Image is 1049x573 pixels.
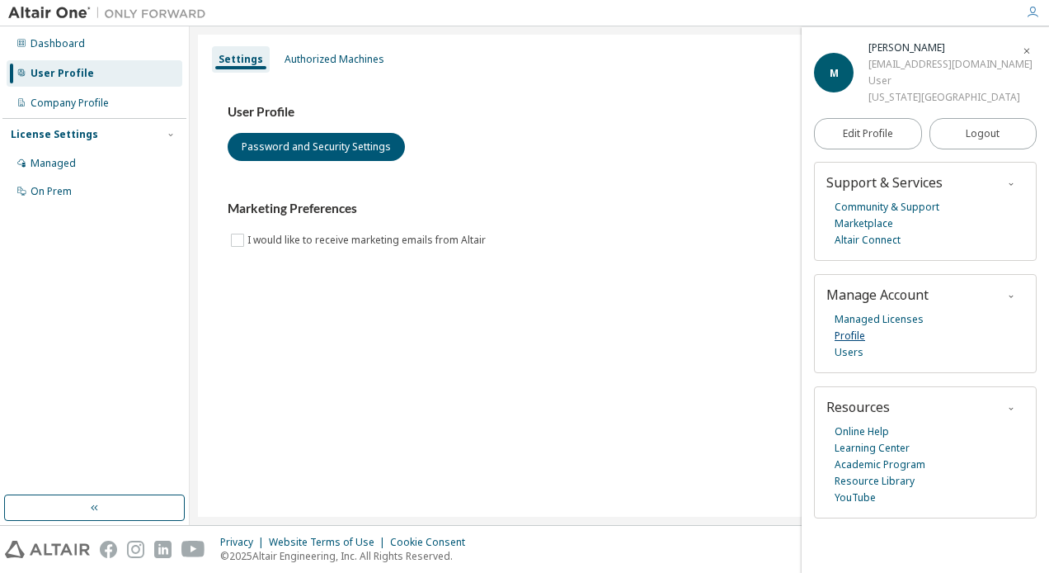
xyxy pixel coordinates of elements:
[31,37,85,50] div: Dashboard
[228,104,1011,121] h3: User Profile
[835,490,876,506] a: YouTube
[31,157,76,170] div: Managed
[220,549,475,563] p: © 2025 Altair Engineering, Inc. All Rights Reserved.
[826,286,929,304] span: Manage Account
[835,424,889,440] a: Online Help
[835,232,901,249] a: Altair Connect
[31,97,109,110] div: Company Profile
[835,344,863,361] a: Users
[390,536,475,549] div: Cookie Consent
[100,541,117,558] img: facebook.svg
[835,440,910,457] a: Learning Center
[868,73,1033,89] div: User
[868,56,1033,73] div: [EMAIL_ADDRESS][DOMAIN_NAME]
[835,473,915,490] a: Resource Library
[966,125,1000,142] span: Logout
[929,118,1037,149] button: Logout
[31,185,72,198] div: On Prem
[830,66,839,80] span: M
[219,53,263,66] div: Settings
[826,173,943,192] span: Support & Services
[31,67,94,80] div: User Profile
[154,541,172,558] img: linkedin.svg
[835,215,893,232] a: Marketplace
[5,541,90,558] img: altair_logo.svg
[835,199,939,215] a: Community & Support
[826,398,890,416] span: Resources
[8,5,214,21] img: Altair One
[228,133,405,161] button: Password and Security Settings
[11,128,98,141] div: License Settings
[868,40,1033,56] div: Margaret Seymour
[220,536,269,549] div: Privacy
[181,541,205,558] img: youtube.svg
[247,230,489,250] label: I would like to receive marketing emails from Altair
[285,53,384,66] div: Authorized Machines
[835,311,924,328] a: Managed Licenses
[269,536,390,549] div: Website Terms of Use
[835,457,925,473] a: Academic Program
[228,201,1011,217] h3: Marketing Preferences
[814,118,922,149] a: Edit Profile
[843,127,893,140] span: Edit Profile
[127,541,144,558] img: instagram.svg
[868,89,1033,106] div: [US_STATE][GEOGRAPHIC_DATA]
[835,328,865,344] a: Profile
